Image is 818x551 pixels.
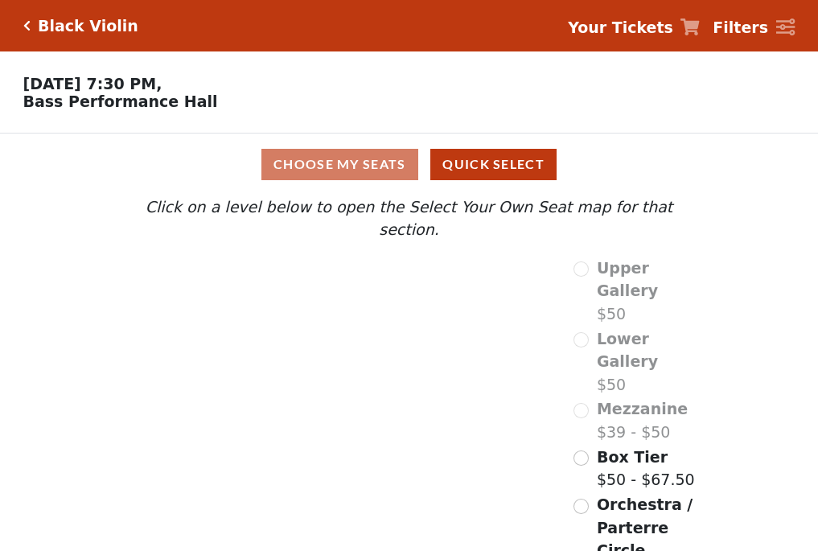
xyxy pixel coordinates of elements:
a: Your Tickets [568,16,700,39]
path: Upper Gallery - Seats Available: 0 [191,265,372,308]
span: Box Tier [597,448,668,466]
p: Click on a level below to open the Select Your Own Seat map for that section. [113,195,704,241]
span: Upper Gallery [597,259,658,300]
strong: Filters [713,19,768,36]
path: Lower Gallery - Seats Available: 0 [205,300,396,360]
span: Lower Gallery [597,330,658,371]
a: Click here to go back to filters [23,20,31,31]
span: Mezzanine [597,400,688,417]
label: $50 - $67.50 [597,446,695,491]
h5: Black Violin [38,17,138,35]
label: $50 [597,327,705,397]
button: Quick Select [430,149,557,180]
label: $50 [597,257,705,326]
strong: Your Tickets [568,19,673,36]
path: Orchestra / Parterre Circle - Seats Available: 625 [291,414,474,524]
label: $39 - $50 [597,397,688,443]
a: Filters [713,16,795,39]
